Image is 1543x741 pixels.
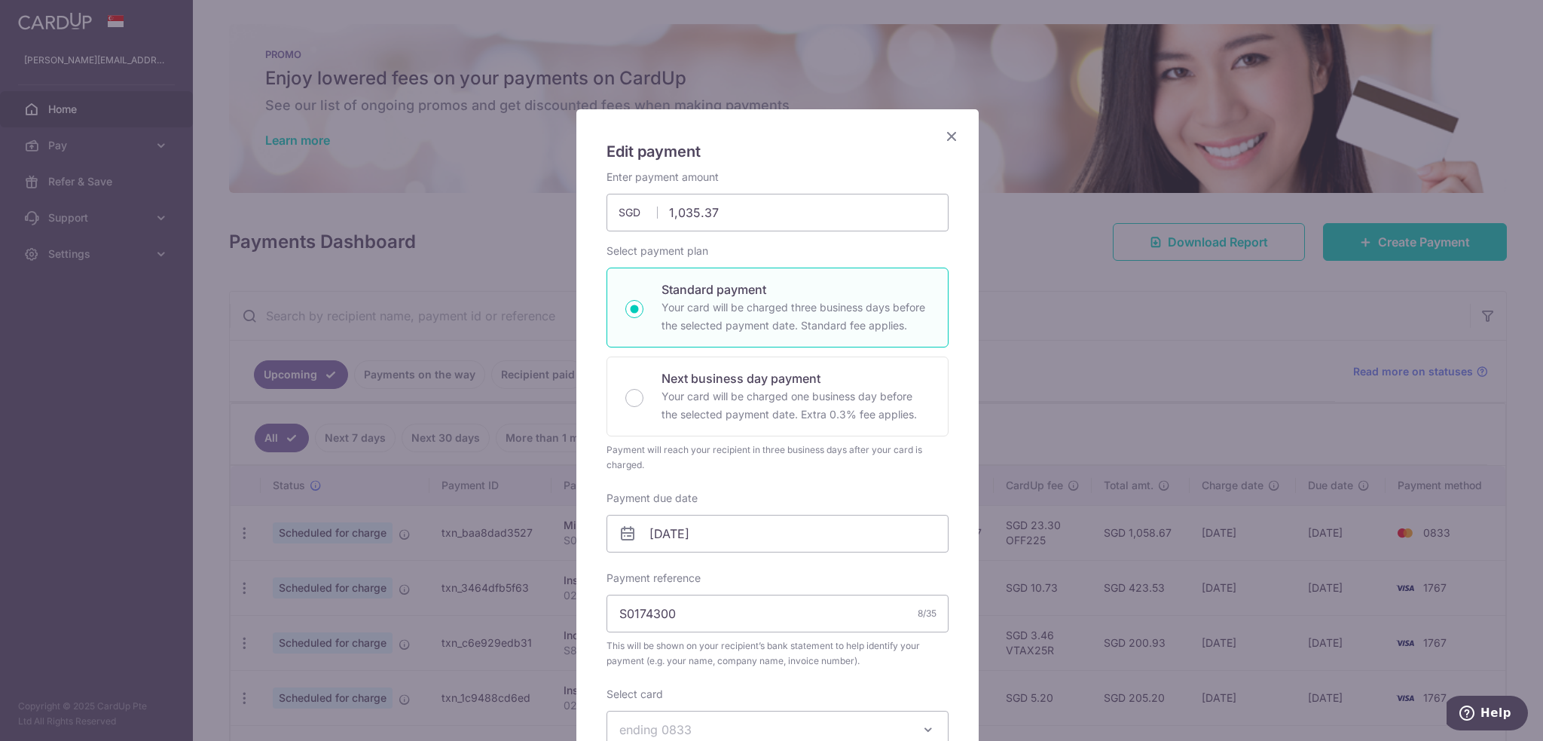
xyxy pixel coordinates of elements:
button: Close [943,127,961,145]
label: Select payment plan [607,243,708,259]
label: Payment due date [607,491,698,506]
input: DD / MM / YYYY [607,515,949,553]
span: ending 0833 [619,722,692,737]
p: Your card will be charged one business day before the selected payment date. Extra 0.3% fee applies. [662,387,930,424]
h5: Edit payment [607,139,949,164]
p: Next business day payment [662,369,930,387]
div: 8/35 [918,606,936,621]
span: This will be shown on your recipient’s bank statement to help identify your payment (e.g. your na... [607,638,949,669]
label: Payment reference [607,571,701,586]
iframe: Opens a widget where you can find more information [1447,696,1528,733]
p: Your card will be charged three business days before the selected payment date. Standard fee appl... [662,299,930,335]
label: Enter payment amount [607,170,719,185]
span: SGD [619,205,658,220]
div: Payment will reach your recipient in three business days after your card is charged. [607,442,949,473]
input: 0.00 [607,194,949,231]
label: Select card [607,687,663,702]
p: Standard payment [662,280,930,299]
